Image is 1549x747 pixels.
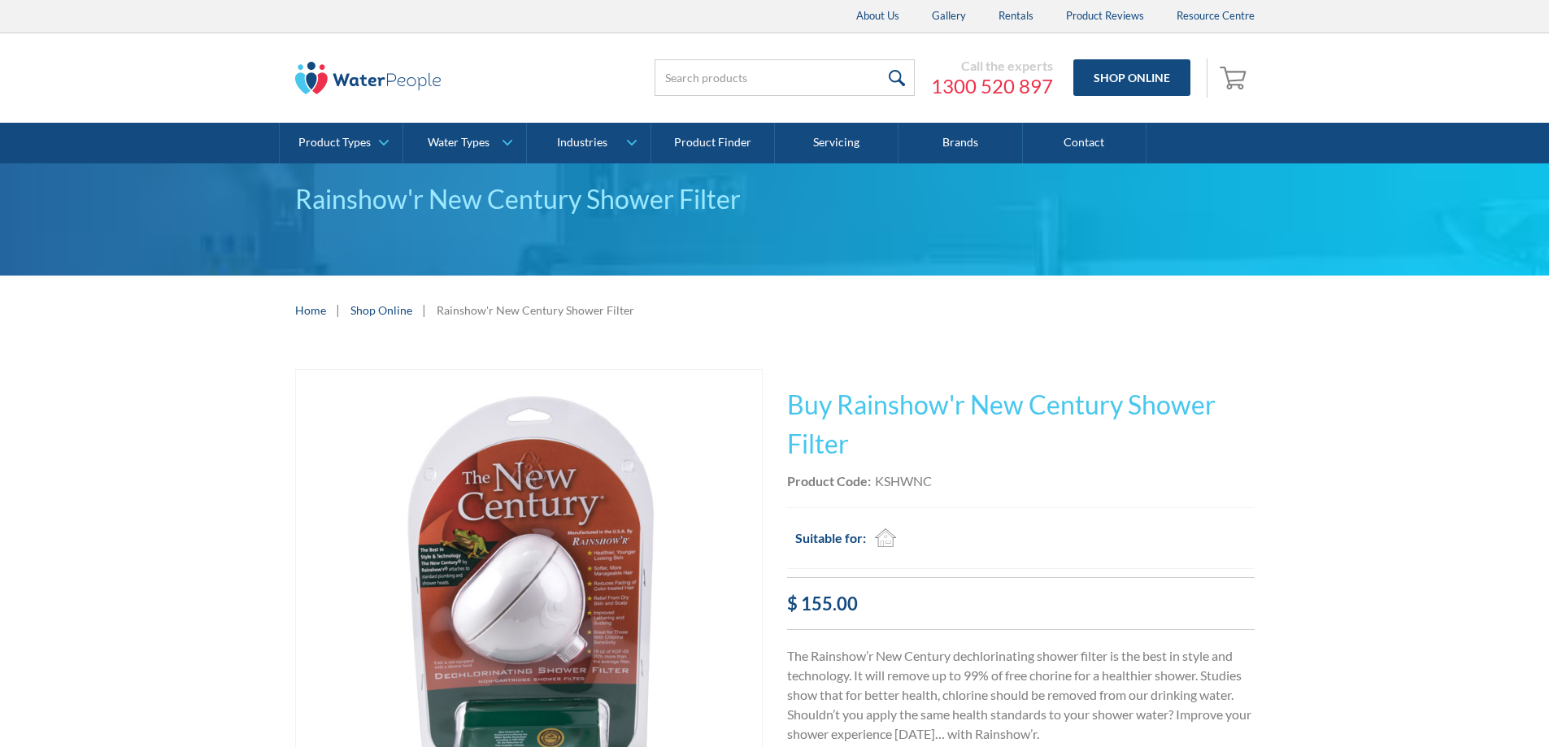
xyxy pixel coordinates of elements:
[775,123,899,163] a: Servicing
[350,302,412,319] a: Shop Online
[931,58,1053,74] div: Call the experts
[295,62,442,94] img: The Water People
[787,590,1255,617] div: $ 155.00
[403,123,526,163] a: Water Types
[295,302,326,319] a: Home
[899,123,1022,163] a: Brands
[1220,64,1251,90] img: shopping cart
[1023,123,1147,163] a: Contact
[437,302,634,319] div: Rainshow'r New Century Shower Filter
[298,136,371,150] div: Product Types
[428,136,490,150] div: Water Types
[420,300,429,319] div: |
[787,646,1255,744] p: The Rainshow’r New Century dechlorinating shower filter is the best in style and technology. It w...
[334,300,342,319] div: |
[655,59,915,96] input: Search products
[787,385,1255,463] h1: Buy Rainshow'r New Century Shower Filter
[1216,59,1255,98] a: Open cart
[787,473,871,489] strong: Product Code:
[931,74,1053,98] a: 1300 520 897
[875,471,932,491] div: KSHWNC
[295,180,1255,219] div: Rainshow'r New Century Shower Filter
[557,136,607,150] div: Industries
[527,123,650,163] a: Industries
[280,123,402,163] a: Product Types
[795,528,866,548] h2: Suitable for:
[1073,59,1190,96] a: Shop Online
[651,123,775,163] a: Product Finder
